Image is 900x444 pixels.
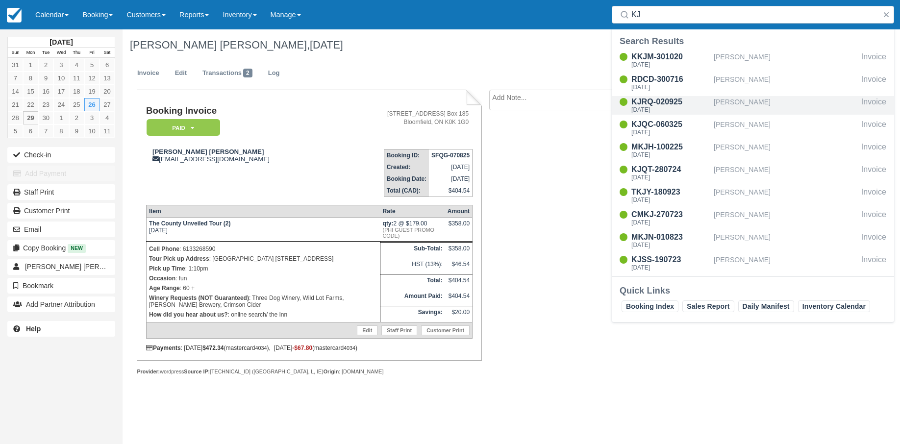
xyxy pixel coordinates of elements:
[53,58,69,72] a: 3
[26,325,41,333] b: Help
[8,72,23,85] a: 7
[7,8,22,23] img: checkfront-main-nav-mini-logo.png
[357,325,377,335] a: Edit
[8,111,23,124] a: 28
[7,147,115,163] button: Check-in
[612,141,894,160] a: MKJH-100225[DATE][PERSON_NAME]Invoice
[38,98,53,111] a: 23
[445,274,473,290] td: $404.54
[631,209,710,221] div: CMKJ-270723
[612,51,894,70] a: KKJM-301020[DATE][PERSON_NAME]Invoice
[137,368,481,375] div: wordpress [TECHNICAL_ID] ([GEOGRAPHIC_DATA], L, IE) : [DOMAIN_NAME]
[149,293,377,310] p: : Three Dog Winery, Wild Lot Farms, [PERSON_NAME] Brewery, Crimson Cider
[23,111,38,124] a: 29
[631,74,710,85] div: RDCD-300716
[861,51,886,70] div: Invoice
[69,98,84,111] a: 25
[146,205,380,218] th: Item
[168,64,194,83] a: Edit
[23,72,38,85] a: 8
[622,300,678,312] a: Booking Index
[861,74,886,92] div: Invoice
[149,254,377,264] p: : [GEOGRAPHIC_DATA] [STREET_ADDRESS]
[149,311,228,318] strong: How did you hear about us?
[25,263,140,271] span: [PERSON_NAME] [PERSON_NAME]
[431,152,470,159] strong: SFQG-070825
[714,186,857,205] div: [PERSON_NAME]
[69,111,84,124] a: 2
[84,124,100,138] a: 10
[69,124,84,138] a: 9
[631,231,710,243] div: MKJN-010823
[631,220,710,225] div: [DATE]
[448,220,470,235] div: $358.00
[631,186,710,198] div: TKJY-180923
[861,186,886,205] div: Invoice
[146,106,336,116] h1: Booking Invoice
[384,173,429,185] th: Booking Date:
[7,166,115,181] button: Add Payment
[714,119,857,137] div: [PERSON_NAME]
[69,48,84,58] th: Thu
[7,321,115,337] a: Help
[146,119,217,137] a: Paid
[149,310,377,320] p: : online search/ the Inn
[8,85,23,98] a: 14
[84,85,100,98] a: 19
[84,72,100,85] a: 12
[53,98,69,111] a: 24
[631,129,710,135] div: [DATE]
[861,96,886,115] div: Invoice
[631,119,710,130] div: KJQC-060325
[620,35,886,47] div: Search Results
[384,149,429,162] th: Booking ID:
[861,209,886,227] div: Invoice
[631,197,710,203] div: [DATE]
[631,84,710,90] div: [DATE]
[445,290,473,306] td: $404.54
[714,51,857,70] div: [PERSON_NAME]
[861,254,886,272] div: Invoice
[631,96,710,108] div: KJRQ-020925
[612,186,894,205] a: TKJY-180923[DATE][PERSON_NAME]Invoice
[38,111,53,124] a: 30
[23,58,38,72] a: 1
[631,254,710,266] div: KJSS-190723
[7,296,115,312] button: Add Partner Attribution
[445,258,473,274] td: $46.54
[445,306,473,322] td: $20.00
[612,254,894,272] a: KJSS-190723[DATE][PERSON_NAME]Invoice
[84,111,100,124] a: 3
[631,174,710,180] div: [DATE]
[380,306,445,322] th: Savings:
[631,141,710,153] div: MKJH-100225
[429,173,473,185] td: [DATE]
[38,85,53,98] a: 16
[69,85,84,98] a: 18
[612,119,894,137] a: KJQC-060325[DATE][PERSON_NAME]Invoice
[612,96,894,115] a: KJRQ-020925[DATE][PERSON_NAME]Invoice
[23,98,38,111] a: 22
[149,246,179,252] strong: Cell Phone
[100,98,115,111] a: 27
[380,218,445,242] td: 2 @ $179.00
[53,124,69,138] a: 8
[714,96,857,115] div: [PERSON_NAME]
[445,242,473,258] td: $358.00
[631,242,710,248] div: [DATE]
[100,111,115,124] a: 4
[149,265,185,272] strong: Pick up Time
[149,285,180,292] strong: Age Range
[146,218,380,242] td: [DATE]
[53,72,69,85] a: 10
[292,345,312,351] span: -$67.80
[130,39,790,51] h1: [PERSON_NAME] [PERSON_NAME],
[384,161,429,173] th: Created:
[137,369,160,374] strong: Provider:
[146,345,181,351] strong: Payments
[383,220,394,227] strong: qty
[100,124,115,138] a: 11
[714,231,857,250] div: [PERSON_NAME]
[612,164,894,182] a: KJQT-280724[DATE][PERSON_NAME]Invoice
[384,185,429,197] th: Total (CAD):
